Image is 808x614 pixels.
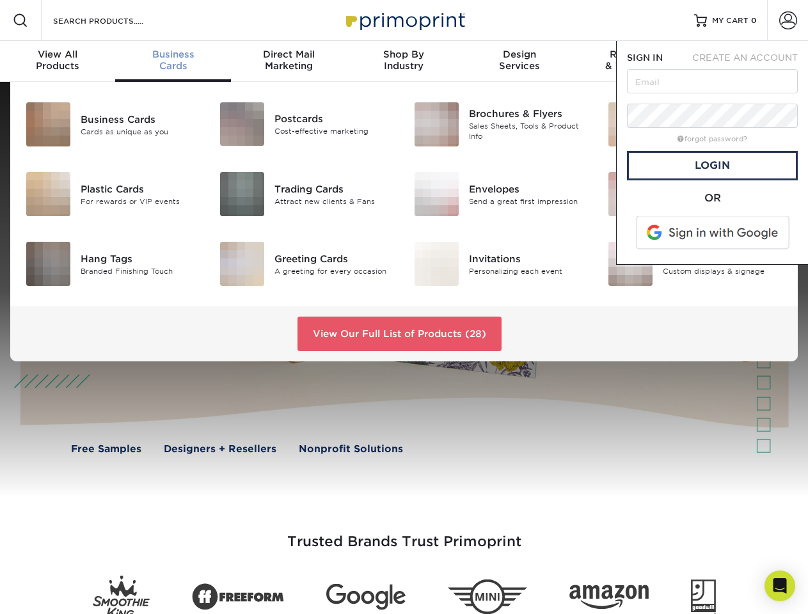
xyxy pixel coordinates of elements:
[326,584,406,610] img: Google
[627,52,663,63] span: SIGN IN
[231,49,346,72] div: Marketing
[115,49,230,72] div: Cards
[691,579,716,614] img: Goodwill
[115,41,230,82] a: BusinessCards
[462,49,577,72] div: Services
[462,49,577,60] span: Design
[346,49,461,60] span: Shop By
[569,585,649,610] img: Amazon
[52,13,177,28] input: SEARCH PRODUCTS.....
[627,191,798,206] div: OR
[462,41,577,82] a: DesignServices
[712,15,749,26] span: MY CART
[627,69,798,93] input: Email
[764,571,795,601] div: Open Intercom Messenger
[115,49,230,60] span: Business
[577,41,692,82] a: Resources& Templates
[577,49,692,60] span: Resources
[30,503,779,565] h3: Trusted Brands Trust Primoprint
[346,49,461,72] div: Industry
[577,49,692,72] div: & Templates
[627,151,798,180] a: Login
[297,317,502,351] a: View Our Full List of Products (28)
[692,52,798,63] span: CREATE AN ACCOUNT
[340,6,468,34] img: Primoprint
[3,575,109,610] iframe: Google Customer Reviews
[231,41,346,82] a: Direct MailMarketing
[346,41,461,82] a: Shop ByIndustry
[231,49,346,60] span: Direct Mail
[751,16,757,25] span: 0
[677,135,747,143] a: forgot password?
